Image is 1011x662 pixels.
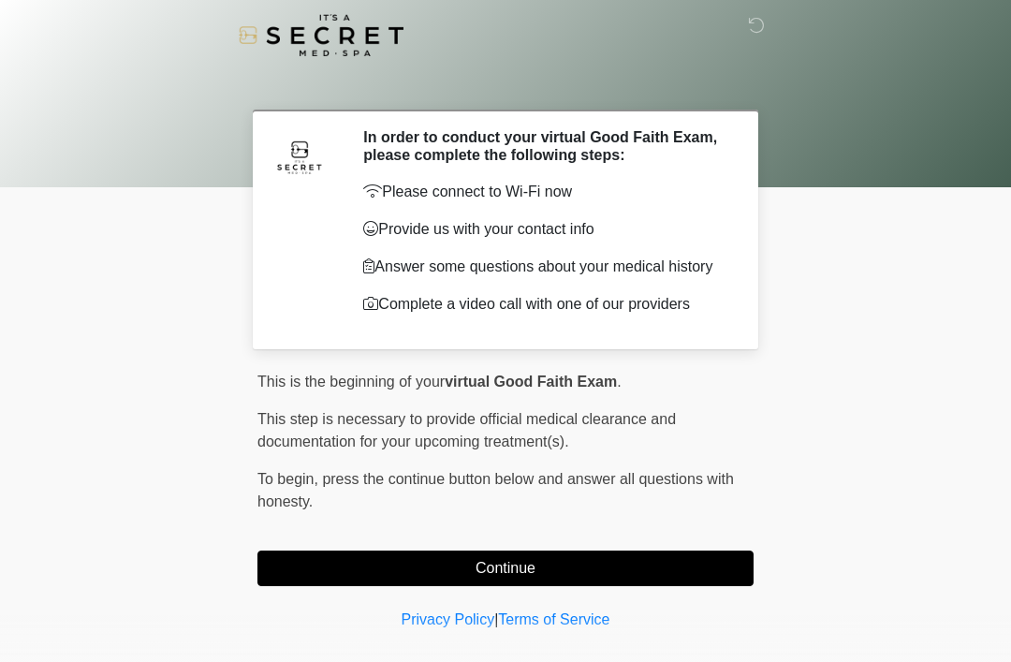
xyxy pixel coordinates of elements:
[243,67,768,102] h1: ‎ ‎
[402,611,495,627] a: Privacy Policy
[363,218,725,241] p: Provide us with your contact info
[498,611,609,627] a: Terms of Service
[257,471,734,509] span: press the continue button below and answer all questions with honesty.
[494,611,498,627] a: |
[363,293,725,316] p: Complete a video call with one of our providers
[363,181,725,203] p: Please connect to Wi-Fi now
[257,374,445,390] span: This is the beginning of your
[257,471,322,487] span: To begin,
[363,128,725,164] h2: In order to conduct your virtual Good Faith Exam, please complete the following steps:
[239,14,403,56] img: It's A Secret Med Spa Logo
[257,551,754,586] button: Continue
[271,128,328,184] img: Agent Avatar
[257,411,676,449] span: This step is necessary to provide official medical clearance and documentation for your upcoming ...
[617,374,621,390] span: .
[445,374,617,390] strong: virtual Good Faith Exam
[363,256,725,278] p: Answer some questions about your medical history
